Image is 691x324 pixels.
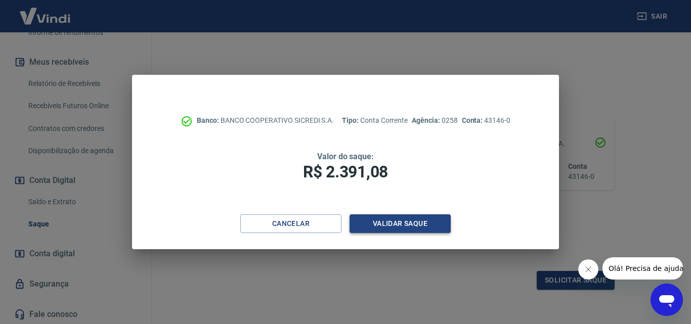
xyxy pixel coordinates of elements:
[602,257,683,280] iframe: Mensagem da empresa
[412,115,457,126] p: 0258
[651,284,683,316] iframe: Botão para abrir a janela de mensagens
[240,214,341,233] button: Cancelar
[317,152,374,161] span: Valor do saque:
[197,115,334,126] p: BANCO COOPERATIVO SICREDI S.A.
[350,214,451,233] button: Validar saque
[578,259,598,280] iframe: Fechar mensagem
[462,115,510,126] p: 43146-0
[303,162,388,181] span: R$ 2.391,08
[412,116,442,124] span: Agência:
[6,7,85,15] span: Olá! Precisa de ajuda?
[197,116,221,124] span: Banco:
[462,116,485,124] span: Conta:
[342,115,408,126] p: Conta Corrente
[342,116,360,124] span: Tipo:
